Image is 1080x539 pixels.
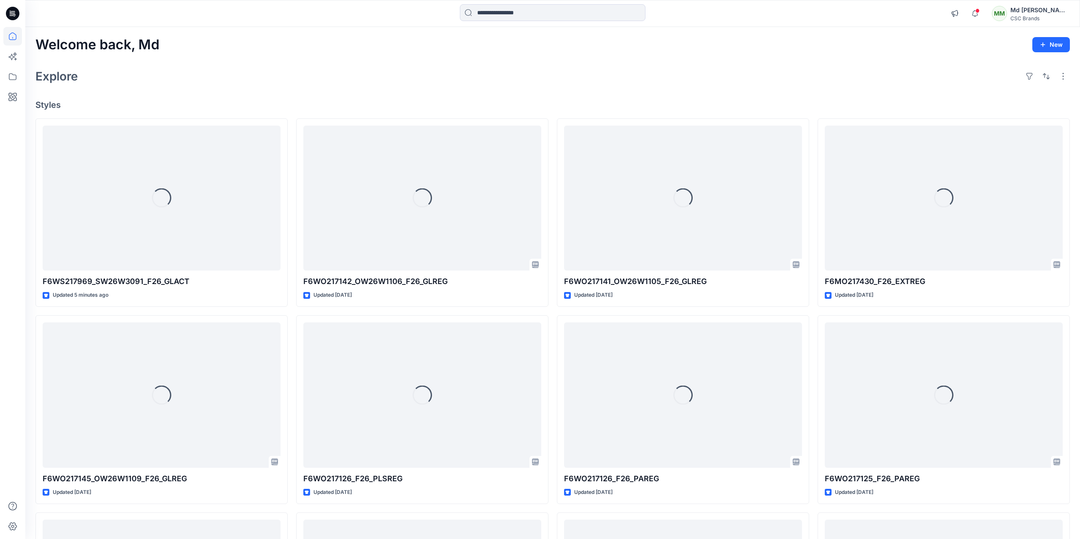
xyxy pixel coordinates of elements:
p: Updated [DATE] [835,488,873,497]
p: Updated [DATE] [53,488,91,497]
div: CSC Brands [1010,15,1069,21]
p: Updated [DATE] [574,291,613,300]
p: F6WO217126_F26_PAREG [564,473,802,485]
h2: Explore [35,70,78,83]
div: Md [PERSON_NAME] [1010,5,1069,15]
p: F6WO217125_F26_PAREG [825,473,1063,485]
p: F6WO217142_OW26W1106_F26_GLREG [303,276,541,287]
div: MM [992,6,1007,21]
p: F6MO217430_F26_EXTREG [825,276,1063,287]
p: Updated [DATE] [574,488,613,497]
p: F6WO217126_F26_PLSREG [303,473,541,485]
p: Updated [DATE] [313,488,352,497]
p: F6WS217969_SW26W3091_F26_GLACT [43,276,281,287]
p: F6WO217141_OW26W1105_F26_GLREG [564,276,802,287]
p: Updated [DATE] [835,291,873,300]
h4: Styles [35,100,1070,110]
button: New [1032,37,1070,52]
p: Updated [DATE] [313,291,352,300]
p: Updated 5 minutes ago [53,291,108,300]
p: F6WO217145_OW26W1109_F26_GLREG [43,473,281,485]
h2: Welcome back, Md [35,37,159,53]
